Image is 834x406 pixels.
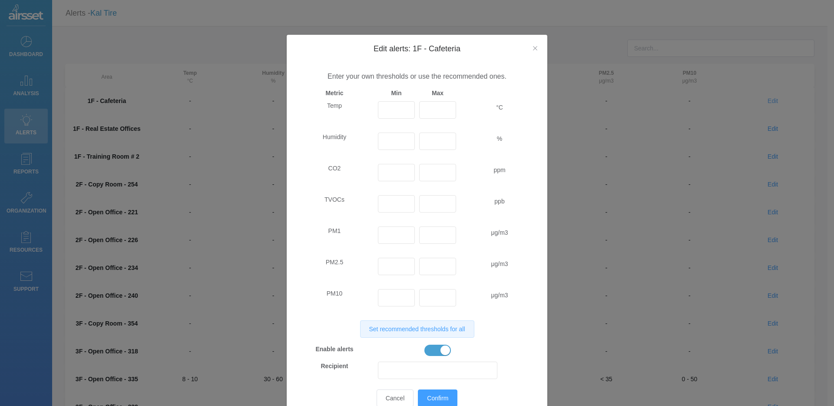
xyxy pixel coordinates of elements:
span: ppm [460,166,539,175]
label: CO2 [328,164,341,173]
span: Confirm [427,395,448,402]
span: Edit alerts: 1F - Cafeteria [374,44,460,53]
span: % [460,134,539,143]
label: Humidity [323,133,346,142]
span: °C [460,103,539,112]
label: Temp [327,101,342,110]
label: TVOCs [324,195,344,204]
label: PM1 [328,226,341,236]
strong: Metric [325,90,343,97]
strong: Max [432,90,443,97]
span: μg/m3 [460,291,539,300]
p: Enter your own thresholds or use the recommended ones. [295,71,539,82]
span: μg/m3 [460,228,539,237]
strong: Enable alerts [315,346,353,353]
strong: Recipient [321,363,348,369]
span: μg/m3 [460,260,539,269]
label: PM2.5 [326,258,343,267]
span: Cancel [386,395,405,402]
button: Close [532,43,539,54]
label: PM10 [327,289,343,298]
strong: Min [391,90,401,97]
span: ppb [460,197,539,206]
span: Set recommended thresholds for all [369,326,465,333]
button: Set recommended thresholds for all [360,320,474,338]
